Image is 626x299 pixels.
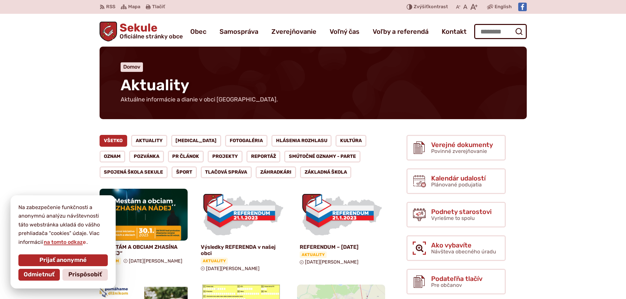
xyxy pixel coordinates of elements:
[100,22,117,41] img: Prejsť na domovskú stránku
[168,151,204,162] a: PR článok
[100,135,128,147] a: Všetko
[24,271,55,278] span: Odmietnuť
[431,141,493,148] span: Verejné dokumenty
[336,135,366,147] a: Kultúra
[100,151,126,162] a: Oznam
[406,235,506,261] a: Ako vybavíte Návšteva obecného úradu
[198,189,287,274] a: Výsledky REFERENDA v našej obci Aktuality [DATE][PERSON_NAME]
[225,135,267,147] a: Fotogaléria
[152,4,165,10] span: Tlačiť
[100,22,183,41] a: Logo Sekule, prejsť na domovskú stránku.
[39,257,87,264] span: Prijať anonymné
[431,248,496,255] span: Návšteva obecného úradu
[220,22,258,41] a: Samospráva
[431,275,482,282] span: Podateľňa tlačív
[131,135,167,147] a: Aktuality
[406,269,506,294] a: Podateľňa tlačív Pre občanov
[206,266,260,271] span: [DATE][PERSON_NAME]
[300,166,352,178] a: Základná škola
[121,76,189,94] span: Aktuality
[208,151,243,162] a: Projekty
[431,148,487,154] span: Povinné zverejňovanie
[300,244,383,250] h4: REFERENDUM – [DATE]
[406,135,506,160] a: Verejné dokumenty Povinné zverejňovanie
[18,254,108,266] button: Prijať anonymné
[128,3,140,11] span: Mapa
[43,239,86,245] a: na tomto odkaze
[305,259,359,265] span: [DATE][PERSON_NAME]
[297,189,385,267] a: REFERENDUM – [DATE] Aktuality [DATE][PERSON_NAME]
[246,151,281,162] a: Reportáž
[106,3,115,11] span: RSS
[373,22,429,41] a: Voľby a referendá
[68,271,102,278] span: Prispôsobiť
[190,22,206,41] a: Obec
[102,244,185,256] h4: „MESTÁM A OBCIAM ZHASÍNA NÁDEJ“
[300,251,327,258] span: Aktuality
[100,189,188,267] a: „MESTÁM A OBCIAM ZHASÍNA NÁDEJ“ Oznam [DATE][PERSON_NAME]
[431,175,486,182] span: Kalendár udalostí
[121,96,278,103] p: Aktuálne informácie a dianie v obci [GEOGRAPHIC_DATA].
[117,22,183,39] span: Sekule
[284,151,360,162] a: Smútočné oznamy - parte
[123,64,140,70] a: Domov
[518,3,527,11] img: Prejsť na Facebook stránku
[431,182,482,188] span: Plánované podujatia
[330,22,359,41] a: Voľný čas
[442,22,467,41] a: Kontakt
[201,244,284,256] h4: Výsledky REFERENDA v našej obci
[172,166,197,178] a: Šport
[129,151,164,162] a: Pozvánka
[493,3,513,11] a: English
[62,269,108,281] button: Prispôsobiť
[256,166,296,178] a: Záhradkári
[431,215,475,221] span: Vyriešme to spolu
[100,166,168,178] a: Spojená škola Sekule
[271,135,332,147] a: Hlásenia rozhlasu
[431,242,496,249] span: Ako vybavíte
[171,135,221,147] a: [MEDICAL_DATA]
[431,282,462,288] span: Pre občanov
[18,203,108,246] p: Na zabezpečenie funkčnosti a anonymnú analýzu návštevnosti táto webstránka ukladá do vášho prehli...
[414,4,428,10] span: Zvýšiť
[18,269,60,281] button: Odmietnuť
[431,208,492,215] span: Podnety starostovi
[495,3,512,11] span: English
[201,166,252,178] a: Tlačová správa
[414,4,448,10] span: kontrast
[406,202,506,227] a: Podnety starostovi Vyriešme to spolu
[271,22,316,41] a: Zverejňovanie
[406,168,506,194] a: Kalendár udalostí Plánované podujatia
[120,33,183,39] span: Oficiálne stránky obce
[129,258,182,264] span: [DATE][PERSON_NAME]
[201,258,228,264] span: Aktuality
